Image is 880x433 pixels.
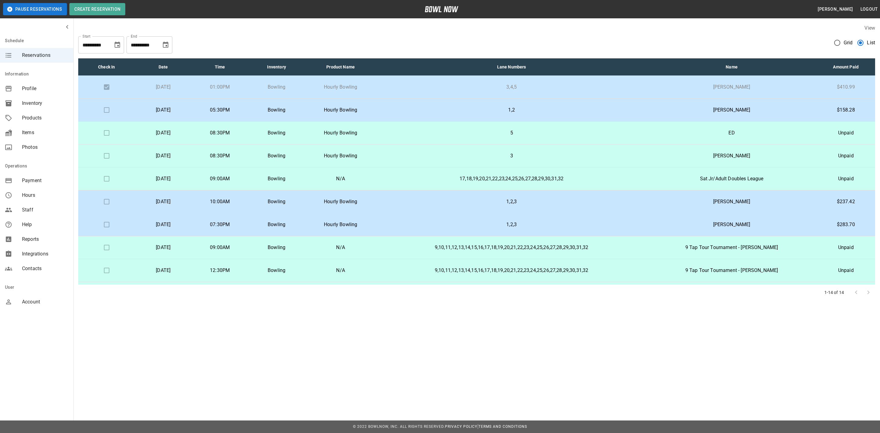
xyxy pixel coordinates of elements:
a: Terms and Conditions [479,424,527,429]
button: Logout [858,4,880,15]
p: $158.28 [821,106,870,114]
span: List [867,39,875,46]
p: [DATE] [140,83,186,91]
p: 5 [381,129,642,137]
span: © 2022 BowlNow, Inc. All Rights Reserved. [353,424,445,429]
span: Products [22,114,68,122]
p: 17,18,19,20,21,22,23,24,25,26,27,28,29,30,31,32 [381,175,642,182]
p: 9 Tap Tour Tournament - [PERSON_NAME] [652,244,812,251]
p: [DATE] [140,198,186,205]
span: Grid [844,39,853,46]
p: 1-14 of 14 [824,289,844,295]
p: Hourly Bowling [310,152,372,160]
span: Integrations [22,250,68,258]
p: Sat Jr/Adult Doubles League [652,175,812,182]
th: Lane Numbers [376,58,647,76]
button: Choose date, selected date is Aug 22, 2025 [111,39,123,51]
span: Account [22,298,68,306]
p: Bowling [253,129,300,137]
p: 9 Tap Tour Tournament - [PERSON_NAME] [652,267,812,274]
p: Bowling [253,267,300,274]
p: 3,4,5 [381,83,642,91]
p: Hourly Bowling [310,221,372,228]
button: [PERSON_NAME] [815,4,855,15]
label: View [864,25,875,31]
p: Unpaid [821,175,870,182]
span: Items [22,129,68,136]
p: Unpaid [821,267,870,274]
span: Help [22,221,68,228]
span: Hours [22,192,68,199]
p: 10:00AM [196,198,243,205]
a: Privacy Policy [445,424,477,429]
p: $283.70 [821,221,870,228]
p: [DATE] [140,244,186,251]
p: 09:00AM [196,175,243,182]
p: $410.99 [821,83,870,91]
p: Unpaid [821,152,870,160]
p: Bowling [253,83,300,91]
span: Reports [22,236,68,243]
span: Contacts [22,265,68,272]
p: 09:00AM [196,244,243,251]
button: Pause Reservations [3,3,67,15]
p: Unpaid [821,129,870,137]
p: Hourly Bowling [310,83,372,91]
p: Hourly Bowling [310,129,372,137]
p: [DATE] [140,175,186,182]
p: N/A [310,244,372,251]
th: Date [135,58,191,76]
th: Product Name [305,58,376,76]
p: Bowling [253,175,300,182]
p: 07:30PM [196,221,243,228]
p: 12:30PM [196,267,243,274]
th: Check In [78,58,135,76]
p: [DATE] [140,221,186,228]
p: Bowling [253,221,300,228]
span: Profile [22,85,68,92]
p: [PERSON_NAME] [652,106,812,114]
span: Inventory [22,100,68,107]
p: 3 [381,152,642,160]
p: [DATE] [140,152,186,160]
p: 9,10,11,12,13,14,15,16,17,18,19,20,21,22,23,24,25,26,27,28,29,30,31,32 [381,267,642,274]
p: Bowling [253,244,300,251]
p: N/A [310,267,372,274]
p: 1,2,3 [381,198,642,205]
p: Bowling [253,152,300,160]
p: [DATE] [140,267,186,274]
p: [PERSON_NAME] [652,221,812,228]
p: Bowling [253,106,300,114]
p: Unpaid [821,244,870,251]
p: 01:00PM [196,83,243,91]
img: logo [425,6,458,12]
th: Amount Paid [816,58,875,76]
p: N/A [310,175,372,182]
p: [PERSON_NAME] [652,152,812,160]
p: 9,10,11,12,13,14,15,16,17,18,19,20,21,22,23,24,25,26,27,28,29,30,31,32 [381,244,642,251]
p: Hourly Bowling [310,106,372,114]
p: 1,2,3 [381,221,642,228]
p: [DATE] [140,129,186,137]
span: Photos [22,144,68,151]
th: Time [192,58,248,76]
p: 1,2 [381,106,642,114]
p: [PERSON_NAME] [652,83,812,91]
th: Name [647,58,817,76]
p: [PERSON_NAME] [652,198,812,205]
p: Bowling [253,198,300,205]
span: Reservations [22,52,68,59]
p: [DATE] [140,106,186,114]
p: ED [652,129,812,137]
span: Payment [22,177,68,184]
p: 08:30PM [196,129,243,137]
th: Inventory [248,58,305,76]
span: Staff [22,206,68,214]
p: Hourly Bowling [310,198,372,205]
p: 05:30PM [196,106,243,114]
button: Create Reservation [69,3,125,15]
p: 08:30PM [196,152,243,160]
button: Choose date, selected date is Sep 22, 2025 [159,39,172,51]
p: $237.42 [821,198,870,205]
